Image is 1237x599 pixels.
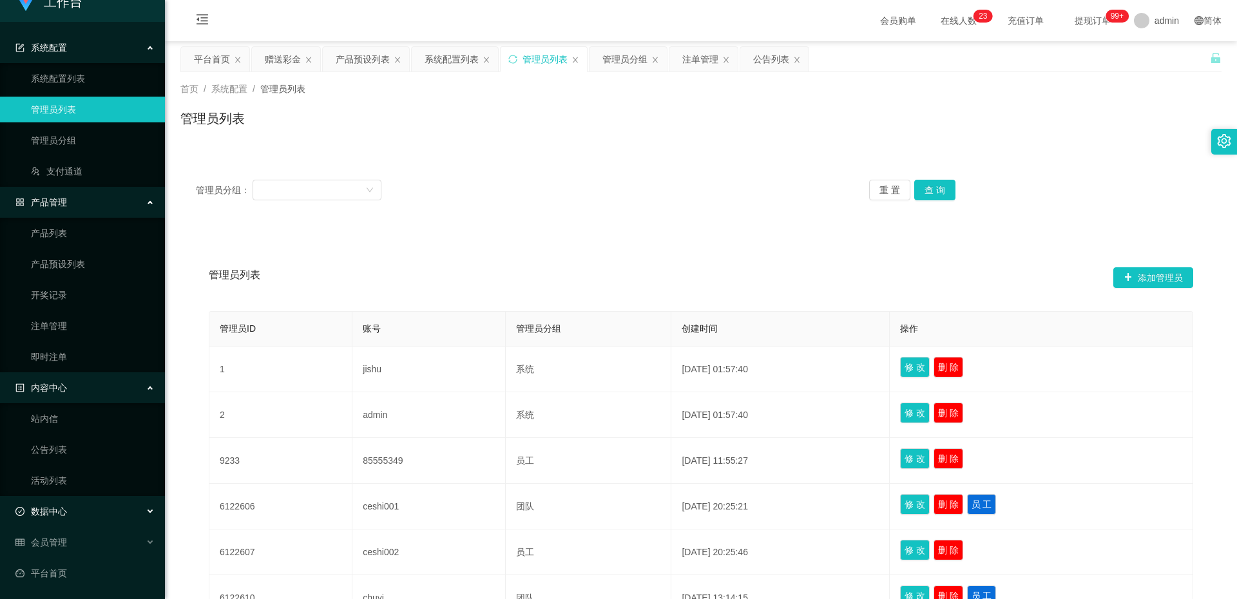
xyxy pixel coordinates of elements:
[571,56,579,64] i: 图标: close
[204,84,206,94] span: /
[793,56,801,64] i: 图标: close
[900,403,930,423] button: 修 改
[483,56,490,64] i: 图标: close
[31,437,155,462] a: 公告列表
[15,197,67,207] span: 产品管理
[682,501,747,511] span: [DATE] 20:25:21
[506,529,671,575] td: 员工
[1113,267,1193,288] button: 图标: plus添加管理员
[15,537,67,547] span: 会员管理
[15,538,24,547] i: 图标: table
[15,43,24,52] i: 图标: form
[31,128,155,153] a: 管理员分组
[900,494,930,515] button: 修 改
[352,347,506,392] td: jishu
[1217,134,1231,148] i: 图标: setting
[602,47,647,71] div: 管理员分组
[336,47,390,71] div: 产品预设列表
[900,540,930,560] button: 修 改
[31,220,155,246] a: 产品列表
[180,1,224,42] i: 图标: menu-fold
[425,47,479,71] div: 系统配置列表
[1106,10,1129,23] sup: 1056
[209,484,352,529] td: 6122606
[682,364,747,374] span: [DATE] 01:57:40
[682,323,718,334] span: 创建时间
[31,158,155,184] a: 图标: usergroup-add-o支付通道
[209,529,352,575] td: 6122607
[253,84,255,94] span: /
[209,267,260,288] span: 管理员列表
[394,56,401,64] i: 图标: close
[523,47,568,71] div: 管理员列表
[15,383,67,393] span: 内容中心
[722,56,730,64] i: 图标: close
[180,109,245,128] h1: 管理员列表
[508,55,517,64] i: 图标: sync
[180,84,198,94] span: 首页
[900,448,930,469] button: 修 改
[363,323,381,334] span: 账号
[1068,16,1117,25] span: 提现订单
[31,344,155,370] a: 即时注单
[15,43,67,53] span: 系统配置
[934,16,983,25] span: 在线人数
[352,529,506,575] td: ceshi002
[352,392,506,438] td: admin
[31,97,155,122] a: 管理员列表
[506,392,671,438] td: 系统
[352,484,506,529] td: ceshi001
[15,198,24,207] i: 图标: appstore-o
[31,406,155,432] a: 站内信
[900,323,918,334] span: 操作
[260,84,305,94] span: 管理员列表
[15,560,155,586] a: 图标: dashboard平台首页
[967,494,997,515] button: 员 工
[196,184,253,197] span: 管理员分组：
[209,347,352,392] td: 1
[15,507,24,516] i: 图标: check-circle-o
[506,347,671,392] td: 系统
[506,484,671,529] td: 团队
[506,438,671,484] td: 员工
[211,84,247,94] span: 系统配置
[31,66,155,91] a: 系统配置列表
[352,438,506,484] td: 85555349
[682,410,747,420] span: [DATE] 01:57:40
[15,383,24,392] i: 图标: profile
[753,47,789,71] div: 公告列表
[1001,16,1050,25] span: 充值订单
[934,403,963,423] button: 删 除
[194,47,230,71] div: 平台首页
[1210,52,1222,64] i: 图标: unlock
[234,56,242,64] i: 图标: close
[682,547,747,557] span: [DATE] 20:25:46
[934,448,963,469] button: 删 除
[265,47,301,71] div: 赠送彩金
[869,180,910,200] button: 重 置
[305,56,312,64] i: 图标: close
[934,494,963,515] button: 删 除
[220,323,256,334] span: 管理员ID
[983,10,988,23] p: 3
[979,10,983,23] p: 2
[516,323,561,334] span: 管理员分组
[682,455,747,466] span: [DATE] 11:55:27
[651,56,659,64] i: 图标: close
[209,438,352,484] td: 9233
[31,313,155,339] a: 注单管理
[914,180,955,200] button: 查 询
[682,47,718,71] div: 注单管理
[900,357,930,377] button: 修 改
[31,251,155,277] a: 产品预设列表
[209,392,352,438] td: 2
[15,506,67,517] span: 数据中心
[934,357,963,377] button: 删 除
[31,282,155,308] a: 开奖记录
[366,186,374,195] i: 图标: down
[1194,16,1203,25] i: 图标: global
[934,540,963,560] button: 删 除
[973,10,992,23] sup: 23
[31,468,155,493] a: 活动列表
